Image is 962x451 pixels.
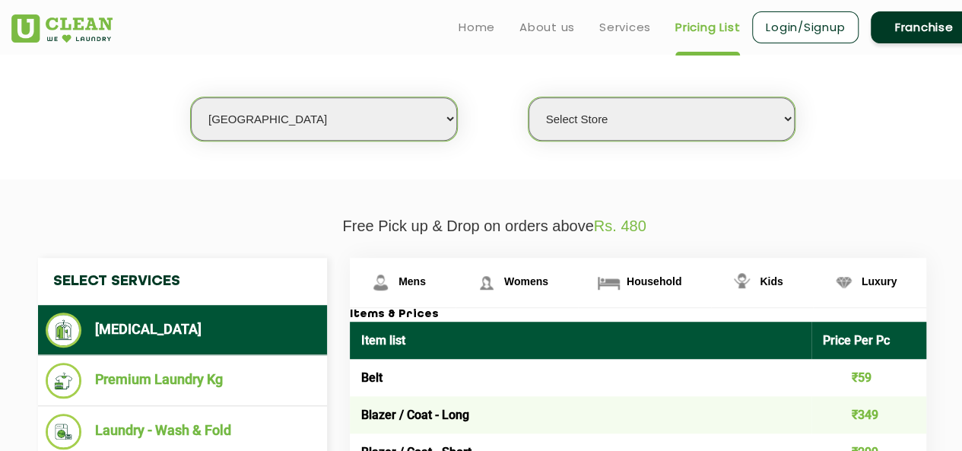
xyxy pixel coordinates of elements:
h3: Items & Prices [350,308,926,322]
span: Luxury [862,275,897,287]
a: Pricing List [675,18,740,37]
a: Home [459,18,495,37]
li: Laundry - Wash & Fold [46,414,319,449]
span: Womens [504,275,548,287]
span: Mens [398,275,426,287]
img: Womens [473,269,500,296]
img: Dry Cleaning [46,313,81,348]
li: Premium Laundry Kg [46,363,319,399]
h4: Select Services [38,258,327,305]
td: Belt [350,359,811,396]
td: ₹349 [811,396,927,434]
span: Rs. 480 [594,218,646,234]
a: Services [599,18,651,37]
img: Premium Laundry Kg [46,363,81,399]
th: Price Per Pc [811,322,927,359]
img: Household [595,269,622,296]
span: Household [627,275,681,287]
img: Mens [367,269,394,296]
img: Kids [729,269,755,296]
img: Laundry - Wash & Fold [46,414,81,449]
img: Luxury [830,269,857,296]
td: Blazer / Coat - Long [350,396,811,434]
span: Kids [760,275,783,287]
img: UClean Laundry and Dry Cleaning [11,14,113,43]
td: ₹59 [811,359,927,396]
a: About us [519,18,575,37]
li: [MEDICAL_DATA] [46,313,319,348]
a: Login/Signup [752,11,859,43]
th: Item list [350,322,811,359]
